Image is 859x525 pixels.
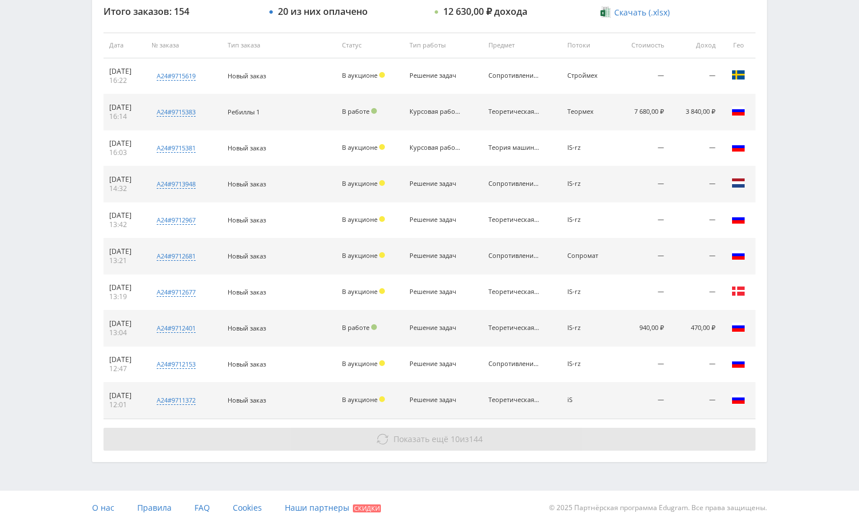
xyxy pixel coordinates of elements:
span: Холд [379,288,385,294]
span: В аукционе [342,179,377,188]
span: из [393,433,483,444]
td: — [614,275,669,311]
div: IS-rz [567,144,609,152]
div: © 2025 Партнёрская программа Edugram. Все права защищены. [435,491,767,525]
div: 13:19 [109,292,140,301]
div: Курсовая работа [409,108,461,116]
span: Холд [379,144,385,150]
div: [DATE] [109,211,140,220]
div: Итого заказов: 154 [104,6,258,17]
span: Ребиллы 1 [228,108,260,116]
div: 16:03 [109,148,140,157]
span: В аукционе [342,359,377,368]
img: nld.png [731,176,745,190]
span: Новый заказ [228,324,266,332]
div: Теоретическая механика [488,396,540,404]
span: Новый заказ [228,216,266,224]
td: — [670,58,721,94]
span: В аукционе [342,287,377,296]
div: 16:14 [109,112,140,121]
div: Теория машин и механизмов [488,144,540,152]
div: Решение задач [409,288,461,296]
div: 12:47 [109,364,140,373]
span: Новый заказ [228,288,266,296]
span: Холд [379,252,385,258]
div: Решение задач [409,180,461,188]
div: IS-rz [567,324,609,332]
div: a24#9713948 [157,180,196,189]
div: [DATE] [109,139,140,148]
div: iS [567,396,609,404]
div: Курсовая работа [409,144,461,152]
td: — [614,238,669,275]
span: Новый заказ [228,180,266,188]
img: rus.png [731,212,745,226]
div: Сопромат [567,252,609,260]
div: 13:04 [109,328,140,337]
div: a24#9712967 [157,216,196,225]
div: Решение задач [409,360,461,368]
td: 7 680,00 ₽ [614,94,669,130]
td: — [614,166,669,202]
span: В аукционе [342,215,377,224]
div: Теоретическая механика [488,324,540,332]
span: В аукционе [342,395,377,404]
div: Сопротивление материалов [488,180,540,188]
th: Гео [721,33,755,58]
img: xlsx [600,6,610,18]
div: Сопротивление материалов [488,252,540,260]
th: Тип заказа [222,33,336,58]
img: rus.png [731,392,745,406]
span: Скидки [353,504,381,512]
span: Подтвержден [371,324,377,330]
th: Потоки [562,33,615,58]
th: Тип работы [404,33,483,58]
div: [DATE] [109,175,140,184]
img: swe.png [731,68,745,82]
td: — [614,58,669,94]
img: rus.png [731,248,745,262]
div: a24#9715383 [157,108,196,117]
div: Решение задач [409,216,461,224]
span: В аукционе [342,143,377,152]
div: 14:32 [109,184,140,193]
div: 20 из них оплачено [278,6,368,17]
td: 940,00 ₽ [614,311,669,347]
td: — [614,383,669,419]
td: — [614,347,669,383]
span: Холд [379,72,385,78]
th: № заказа [146,33,222,58]
span: Скачать (.xlsx) [614,8,670,17]
div: Решение задач [409,324,461,332]
td: — [670,130,721,166]
th: Предмет [483,33,562,58]
td: — [670,202,721,238]
div: Теормех [567,108,609,116]
button: Показать ещё 10из144 [104,428,755,451]
td: 3 840,00 ₽ [670,94,721,130]
span: Новый заказ [228,360,266,368]
th: Доход [670,33,721,58]
div: [DATE] [109,283,140,292]
th: Дата [104,33,146,58]
span: Наши партнеры [285,502,349,513]
span: В аукционе [342,71,377,79]
div: IS-rz [567,180,609,188]
span: 10 [451,433,460,444]
div: a24#9712677 [157,288,196,297]
span: В работе [342,323,369,332]
td: — [670,275,721,311]
span: Подтвержден [371,108,377,114]
span: Новый заказ [228,252,266,260]
img: dnk.png [731,284,745,298]
span: Новый заказ [228,71,266,80]
div: 12 630,00 ₽ дохода [443,6,527,17]
div: [DATE] [109,67,140,76]
td: — [670,347,721,383]
div: Сопротивление материалов [488,360,540,368]
div: [DATE] [109,319,140,328]
div: a24#9712681 [157,252,196,261]
span: Холд [379,216,385,222]
span: Новый заказ [228,144,266,152]
span: Холд [379,360,385,366]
